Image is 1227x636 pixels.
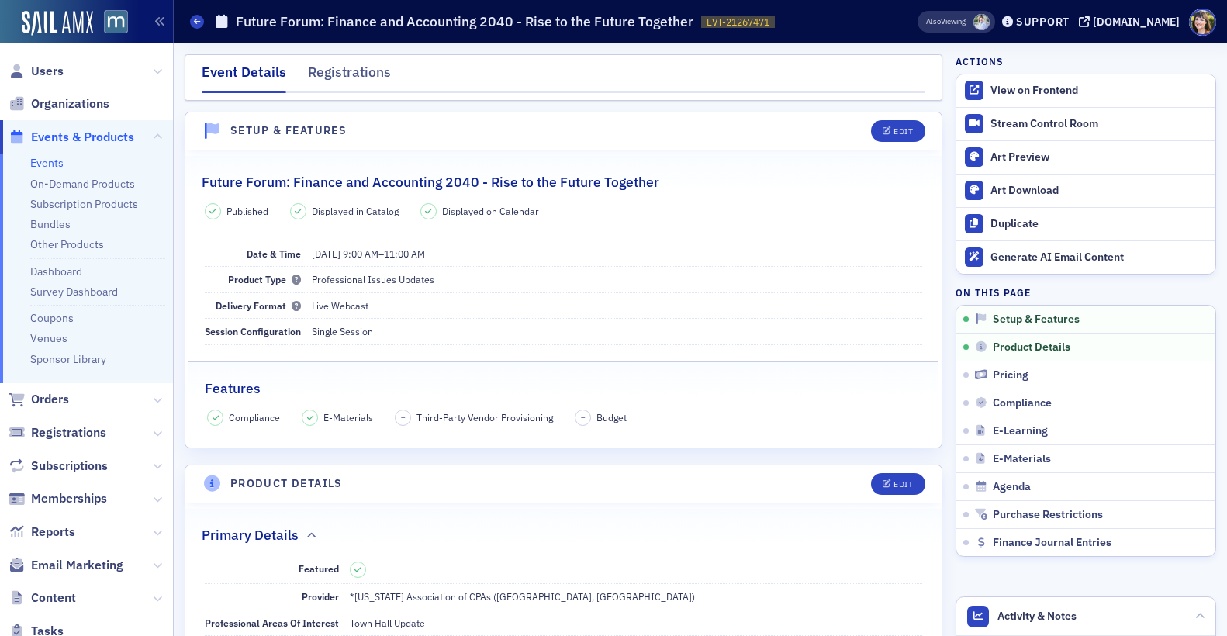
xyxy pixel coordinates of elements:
[993,396,1052,410] span: Compliance
[230,123,347,139] h4: Setup & Features
[31,458,108,475] span: Subscriptions
[993,536,1111,550] span: Finance Journal Entries
[30,311,74,325] a: Coupons
[31,557,123,574] span: Email Marketing
[926,16,966,27] span: Viewing
[31,129,134,146] span: Events & Products
[31,490,107,507] span: Memberships
[9,589,76,607] a: Content
[229,410,280,424] span: Compliance
[323,410,373,424] span: E-Materials
[312,325,373,337] span: Single Session
[236,12,693,31] h1: Future Forum: Finance and Accounting 2040 - Rise to the Future Together
[956,207,1215,240] button: Duplicate
[202,525,299,545] h2: Primary Details
[993,368,1028,382] span: Pricing
[9,557,123,574] a: Email Marketing
[31,95,109,112] span: Organizations
[990,184,1208,198] div: Art Download
[205,325,301,337] span: Session Configuration
[228,273,301,285] span: Product Type
[1016,15,1070,29] div: Support
[384,247,425,260] time: 11:00 AM
[1093,15,1180,29] div: [DOMAIN_NAME]
[581,412,586,423] span: –
[216,299,301,312] span: Delivery Format
[30,352,106,366] a: Sponsor Library
[9,458,108,475] a: Subscriptions
[990,84,1208,98] div: View on Frontend
[31,589,76,607] span: Content
[596,410,627,424] span: Budget
[401,412,406,423] span: –
[230,475,343,492] h4: Product Details
[956,54,1004,68] h4: Actions
[202,62,286,93] div: Event Details
[1079,16,1185,27] button: [DOMAIN_NAME]
[9,129,134,146] a: Events & Products
[312,204,399,218] span: Displayed in Catalog
[993,424,1048,438] span: E-Learning
[893,127,913,136] div: Edit
[312,299,368,312] span: Live Webcast
[416,410,553,424] span: Third-Party Vendor Provisioning
[312,273,434,285] span: Professional Issues Updates
[893,480,913,489] div: Edit
[226,204,268,218] span: Published
[9,524,75,541] a: Reports
[956,140,1215,174] a: Art Preview
[93,10,128,36] a: View Homepage
[871,473,925,495] button: Edit
[956,285,1216,299] h4: On this page
[993,452,1051,466] span: E-Materials
[30,285,118,299] a: Survey Dashboard
[205,617,339,629] span: Professional Areas Of Interest
[9,63,64,80] a: Users
[9,391,69,408] a: Orders
[9,490,107,507] a: Memberships
[993,340,1070,354] span: Product Details
[31,524,75,541] span: Reports
[9,95,109,112] a: Organizations
[990,150,1208,164] div: Art Preview
[993,508,1103,522] span: Purchase Restrictions
[30,197,138,211] a: Subscription Products
[707,16,769,29] span: EVT-21267471
[205,378,261,399] h2: Features
[956,174,1215,207] a: Art Download
[202,172,659,192] h2: Future Forum: Finance and Accounting 2040 - Rise to the Future Together
[22,11,93,36] img: SailAMX
[993,313,1080,327] span: Setup & Features
[997,608,1077,624] span: Activity & Notes
[30,264,82,278] a: Dashboard
[9,424,106,441] a: Registrations
[343,247,378,260] time: 9:00 AM
[31,63,64,80] span: Users
[926,16,941,26] div: Also
[312,247,340,260] span: [DATE]
[104,10,128,34] img: SailAMX
[312,247,425,260] span: –
[30,177,135,191] a: On-Demand Products
[956,240,1215,274] button: Generate AI Email Content
[990,217,1208,231] div: Duplicate
[31,391,69,408] span: Orders
[302,590,339,603] span: Provider
[871,120,925,142] button: Edit
[30,217,71,231] a: Bundles
[30,331,67,345] a: Venues
[350,590,695,603] span: *[US_STATE] Association of CPAs ([GEOGRAPHIC_DATA], [GEOGRAPHIC_DATA])
[30,237,104,251] a: Other Products
[1189,9,1216,36] span: Profile
[30,156,64,170] a: Events
[990,117,1208,131] div: Stream Control Room
[308,62,391,91] div: Registrations
[350,616,425,630] div: Town Hall Update
[956,108,1215,140] a: Stream Control Room
[973,14,990,30] span: Luke Abell
[990,251,1208,264] div: Generate AI Email Content
[956,74,1215,107] a: View on Frontend
[993,480,1031,494] span: Agenda
[299,562,339,575] span: Featured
